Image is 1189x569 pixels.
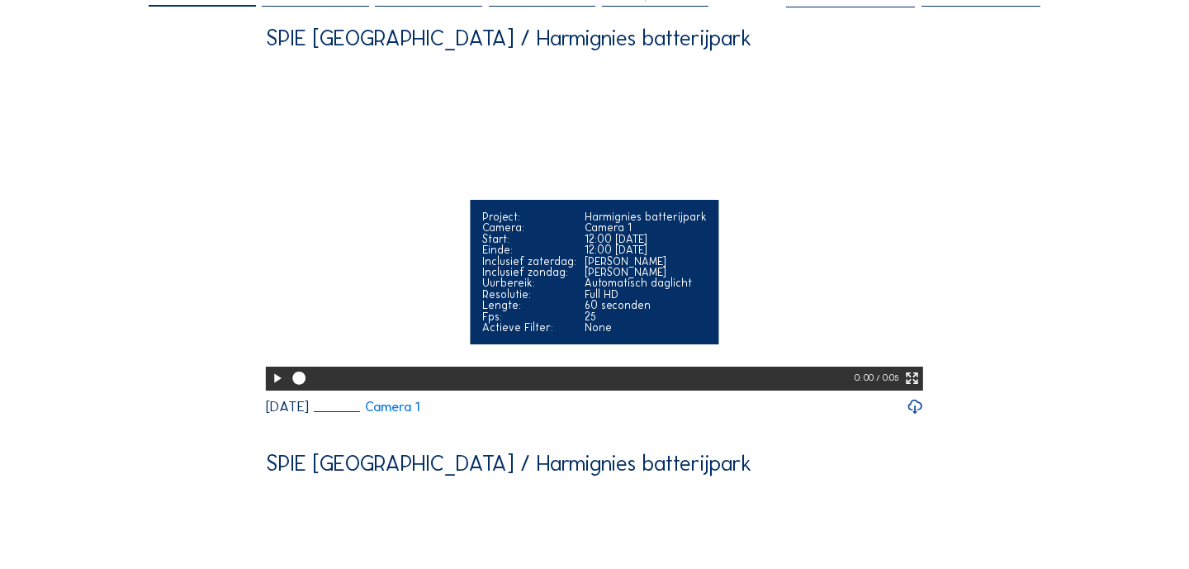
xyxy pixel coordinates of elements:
[482,289,576,300] div: Resolutie:
[266,400,309,414] div: [DATE]
[855,367,876,390] div: 0: 00
[585,256,707,267] div: [PERSON_NAME]
[585,244,707,255] div: 12:00 [DATE]
[585,222,707,233] div: Camera 1
[585,267,707,277] div: [PERSON_NAME]
[585,234,707,244] div: 12:00 [DATE]
[585,211,707,222] div: Harmignies batterijpark
[482,222,576,233] div: Camera:
[482,322,576,333] div: Actieve Filter:
[585,322,707,333] div: None
[314,401,419,414] a: Camera 1
[482,244,576,255] div: Einde:
[585,311,707,322] div: 25
[482,267,576,277] div: Inclusief zondag:
[266,59,923,388] video: Your browser does not support the video tag.
[585,277,707,288] div: Automatisch daglicht
[482,277,576,288] div: Uurbereik:
[482,300,576,311] div: Lengte:
[266,453,751,475] div: SPIE [GEOGRAPHIC_DATA] / Harmignies batterijpark
[876,367,898,390] div: / 0:05
[585,289,707,300] div: Full HD
[482,256,576,267] div: Inclusief zaterdag:
[482,211,576,222] div: Project:
[482,234,576,244] div: Start:
[585,300,707,311] div: 60 seconden
[482,311,576,322] div: Fps:
[266,27,751,50] div: SPIE [GEOGRAPHIC_DATA] / Harmignies batterijpark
